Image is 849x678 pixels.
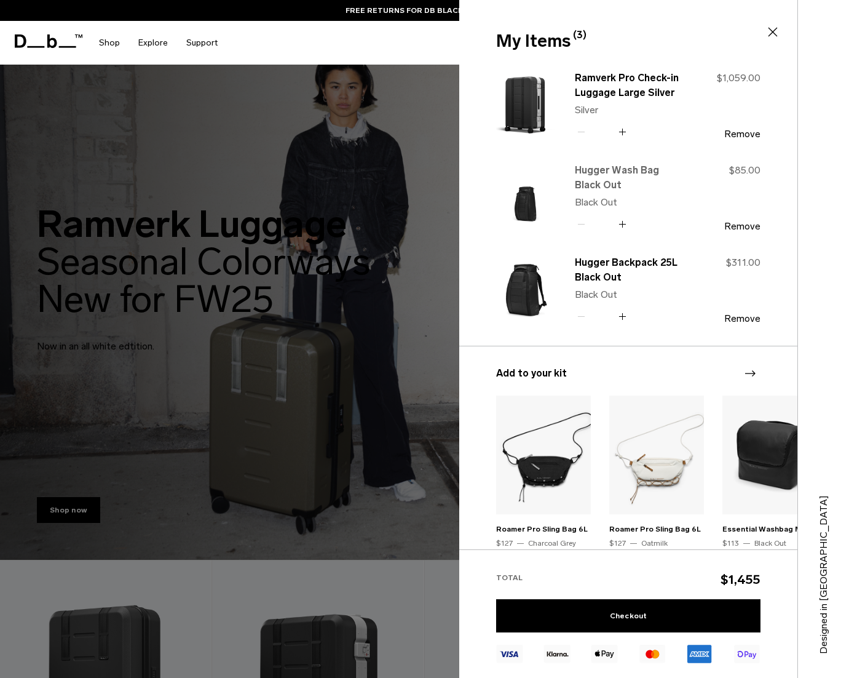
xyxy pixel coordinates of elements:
[717,72,760,84] span: $1,059.00
[138,21,168,65] a: Explore
[609,539,626,548] span: $127
[724,129,760,140] button: Remove
[722,525,802,533] a: Essential Washbag M
[609,396,704,514] img: Roamer Pro Sling Bag 6L Oatmilk
[99,21,120,65] a: Shop
[726,257,760,268] span: $311.00
[816,469,831,654] p: Designed in [GEOGRAPHIC_DATA]
[496,525,588,533] a: Roamer Pro Sling Bag 6L
[609,396,704,612] div: 2 / 20
[496,539,513,548] span: $127
[575,287,683,302] p: Black Out
[496,599,760,632] a: Checkout
[573,28,586,42] span: (3)
[575,163,683,193] a: Hugger Wash Bag Black Out
[496,396,591,612] div: 1 / 20
[496,396,591,514] img: Roamer Pro Sling Bag 6L Charcoal Grey
[496,28,758,54] div: My Items
[722,396,817,612] div: 3 / 20
[496,161,555,234] img: Hugger Wash Bag Black Out - Black Out
[722,396,817,514] img: Essential Washbag M Black Out
[721,572,760,587] span: $1,455
[575,71,683,100] a: Ramverk Pro Check-in Luggage Large Silver
[575,195,683,210] p: Black Out
[724,313,760,324] button: Remove
[754,538,786,549] div: Black Out
[528,538,576,549] div: Charcoal Grey
[724,221,760,232] button: Remove
[641,538,668,549] div: Oatmilk
[496,573,523,582] span: Total
[575,255,683,285] a: Hugger Backpack 25L Black Out
[575,103,683,118] p: Silver
[186,21,218,65] a: Support
[609,525,701,533] a: Roamer Pro Sling Bag 6L
[496,253,555,326] img: Hugger Backpack 25L Black Out - Black Out
[741,360,758,387] div: Next slide
[729,164,760,176] span: $85.00
[722,539,739,548] span: $113
[496,69,555,142] img: Ramverk Pro Check-in Luggage Large Silver - Silver
[90,21,227,65] nav: Main Navigation
[346,5,504,16] a: FREE RETURNS FOR DB BLACK MEMBERS
[496,366,760,381] h3: Add to your kit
